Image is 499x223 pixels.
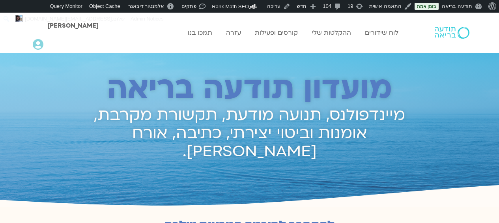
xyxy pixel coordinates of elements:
[435,27,469,39] img: תודעה בריאה
[84,71,416,106] h2: מועדון תודעה בריאה
[251,25,302,40] a: קורסים ופעילות
[222,25,245,40] a: עזרה
[131,13,164,25] span: Admin Notices
[184,25,216,40] a: תמכו בנו
[308,25,355,40] a: ההקלטות שלי
[415,3,439,10] a: בזמן אמת
[361,25,402,40] a: לוח שידורים
[212,4,249,9] span: Rank Math SEO
[84,106,416,161] h2: מיינדפולנס, תנועה מודעת, תקשורת מקרבת, אומנות וביטוי יצירתי, כתיבה, אורח [PERSON_NAME].
[47,21,99,30] span: [PERSON_NAME]
[25,16,112,22] span: [EMAIL_ADDRESS][DOMAIN_NAME]
[12,13,127,25] a: שלום,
